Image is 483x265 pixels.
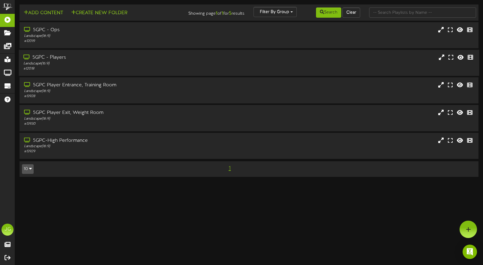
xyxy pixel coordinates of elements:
input: -- Search Playlists by Name -- [369,7,476,18]
button: Add Content [22,9,65,17]
div: 5GPC - Ops [24,27,206,34]
div: Landscape ( 16:9 ) [24,34,206,39]
button: Filter By Group [254,7,297,17]
div: 5GPC-High Performance [24,137,206,144]
div: # 13929 [24,149,206,154]
div: Showing page of for results [172,7,249,17]
div: # 12019 [24,39,206,44]
div: # 13930 [24,121,206,127]
div: Landscape ( 16:9 ) [23,61,206,66]
strong: 1 [222,11,223,16]
div: Open Intercom Messenger [463,245,477,259]
div: # 13928 [24,94,206,99]
div: 5GPC Player Entrance, Training Room [24,82,206,89]
div: # 12018 [23,66,206,71]
div: JG [2,224,14,236]
button: Create New Folder [69,9,129,17]
span: 1 [227,165,232,172]
div: 5GPC Player Exit, Weight Room [24,109,206,116]
button: Search [316,7,341,18]
div: 5GPC - Players [23,54,206,61]
div: Landscape ( 16:9 ) [24,144,206,149]
strong: 5 [229,11,232,16]
button: Clear [342,7,360,18]
button: 10 [22,164,34,174]
div: Landscape ( 16:9 ) [24,116,206,121]
strong: 1 [216,11,217,16]
div: Landscape ( 16:9 ) [24,89,206,94]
